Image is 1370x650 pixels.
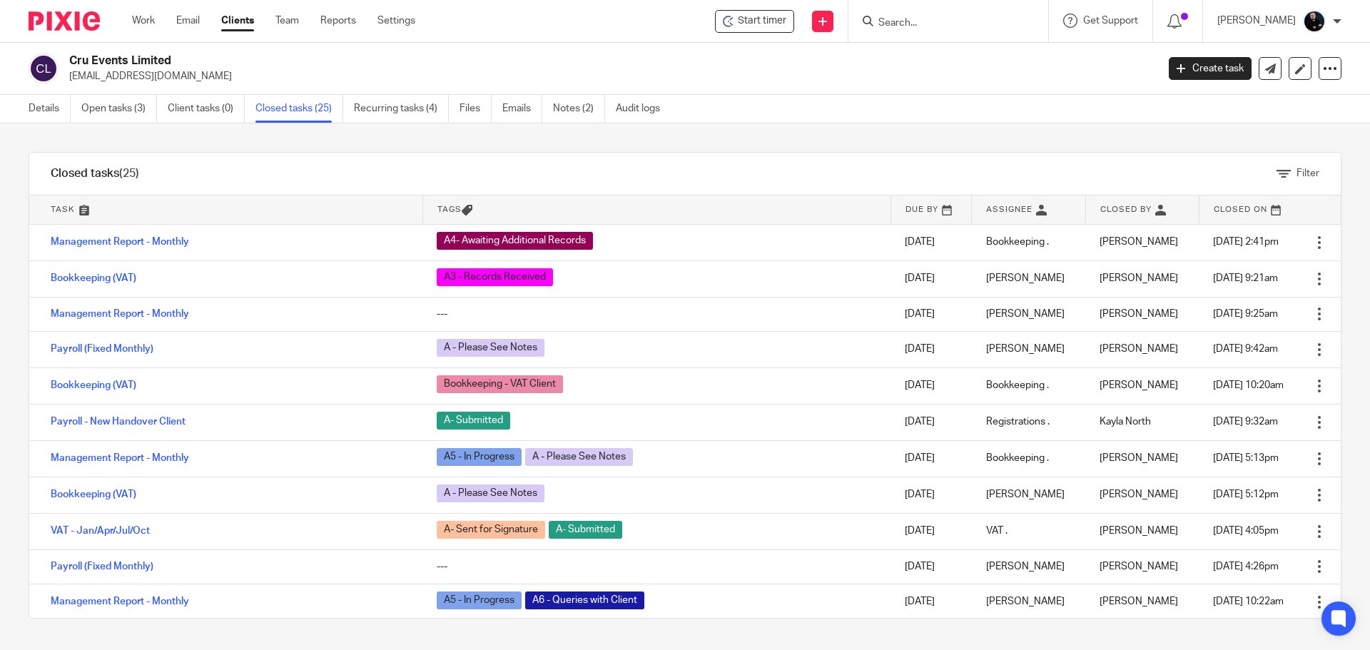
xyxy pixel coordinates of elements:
[877,17,1005,30] input: Search
[890,260,972,297] td: [DATE]
[29,11,100,31] img: Pixie
[972,404,1085,440] td: Registrations .
[119,168,139,179] span: (25)
[437,448,522,466] span: A5 - In Progress
[51,309,189,319] a: Management Report - Monthly
[1213,237,1279,247] span: [DATE] 2:41pm
[422,195,890,224] th: Tags
[1100,309,1178,319] span: [PERSON_NAME]
[51,166,139,181] h1: Closed tasks
[1100,453,1178,463] span: [PERSON_NAME]
[890,404,972,440] td: [DATE]
[320,14,356,28] a: Reports
[972,549,1085,584] td: [PERSON_NAME]
[377,14,415,28] a: Settings
[460,95,492,123] a: Files
[890,440,972,477] td: [DATE]
[437,521,545,539] span: A- Sent for Signature
[890,549,972,584] td: [DATE]
[890,477,972,513] td: [DATE]
[890,367,972,404] td: [DATE]
[437,268,553,286] span: A3 - Records Received
[1213,380,1284,390] span: [DATE] 10:20am
[51,417,186,427] a: Payroll - New Handover Client
[972,297,1085,331] td: [PERSON_NAME]
[525,591,644,609] span: A6 - Queries with Client
[1297,168,1319,178] span: Filter
[1100,526,1178,536] span: [PERSON_NAME]
[255,95,343,123] a: Closed tasks (25)
[502,95,542,123] a: Emails
[51,562,153,572] a: Payroll (Fixed Monthly)
[738,14,786,29] span: Start timer
[437,339,544,357] span: A - Please See Notes
[1213,596,1284,606] span: [DATE] 10:22am
[1213,562,1279,572] span: [DATE] 4:26pm
[549,521,622,539] span: A- Submitted
[553,95,605,123] a: Notes (2)
[437,307,876,321] div: ---
[1083,16,1138,26] span: Get Support
[437,232,593,250] span: A4- Awaiting Additional Records
[890,331,972,367] td: [DATE]
[972,224,1085,260] td: Bookkeeping .
[1213,309,1278,319] span: [DATE] 9:25am
[972,513,1085,549] td: VAT .
[972,331,1085,367] td: [PERSON_NAME]
[275,14,299,28] a: Team
[51,237,189,247] a: Management Report - Monthly
[1213,417,1278,427] span: [DATE] 9:32am
[51,526,150,536] a: VAT - Jan/Apr/Jul/Oct
[69,54,932,68] h2: Cru Events Limited
[81,95,157,123] a: Open tasks (3)
[1217,14,1296,28] p: [PERSON_NAME]
[972,584,1085,620] td: [PERSON_NAME]
[437,412,510,430] span: A- Submitted
[890,513,972,549] td: [DATE]
[437,591,522,609] span: A5 - In Progress
[1213,344,1278,354] span: [DATE] 9:42am
[1213,273,1278,283] span: [DATE] 9:21am
[29,95,71,123] a: Details
[890,224,972,260] td: [DATE]
[1100,344,1178,354] span: [PERSON_NAME]
[51,273,136,283] a: Bookkeeping (VAT)
[51,453,189,463] a: Management Report - Monthly
[221,14,254,28] a: Clients
[69,69,1147,83] p: [EMAIL_ADDRESS][DOMAIN_NAME]
[1169,57,1252,80] a: Create task
[354,95,449,123] a: Recurring tasks (4)
[616,95,671,123] a: Audit logs
[1100,417,1151,427] span: Kayla North
[132,14,155,28] a: Work
[1100,380,1178,390] span: [PERSON_NAME]
[1100,489,1178,499] span: [PERSON_NAME]
[51,344,153,354] a: Payroll (Fixed Monthly)
[1100,562,1178,572] span: [PERSON_NAME]
[1100,237,1178,247] span: [PERSON_NAME]
[972,440,1085,477] td: Bookkeeping .
[51,596,189,606] a: Management Report - Monthly
[1100,596,1178,606] span: [PERSON_NAME]
[1213,489,1279,499] span: [DATE] 5:12pm
[51,489,136,499] a: Bookkeeping (VAT)
[972,367,1085,404] td: Bookkeeping .
[437,484,544,502] span: A - Please See Notes
[715,10,794,33] div: Cru Events Limited
[1213,526,1279,536] span: [DATE] 4:05pm
[176,14,200,28] a: Email
[168,95,245,123] a: Client tasks (0)
[890,584,972,620] td: [DATE]
[890,297,972,331] td: [DATE]
[1100,273,1178,283] span: [PERSON_NAME]
[525,448,633,466] span: A - Please See Notes
[29,54,59,83] img: svg%3E
[1213,453,1279,463] span: [DATE] 5:13pm
[437,559,876,574] div: ---
[51,380,136,390] a: Bookkeeping (VAT)
[437,375,563,393] span: Bookkeeping - VAT Client
[972,260,1085,297] td: [PERSON_NAME]
[972,477,1085,513] td: [PERSON_NAME]
[1303,10,1326,33] img: Headshots%20accounting4everything_Poppy%20Jakes%20Photography-2203.jpg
